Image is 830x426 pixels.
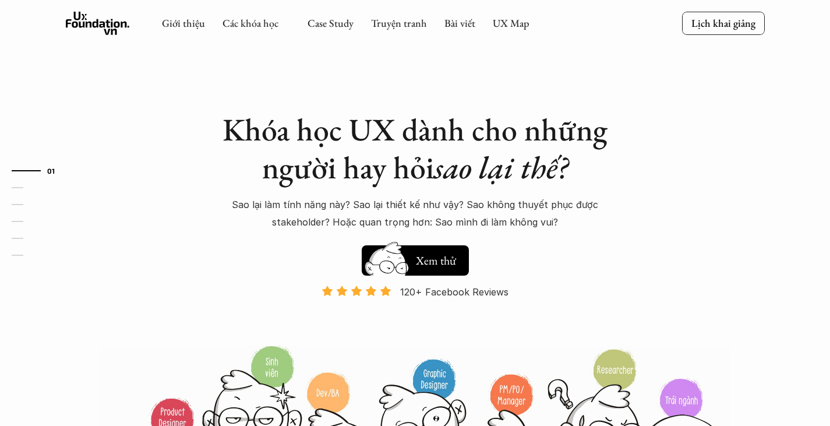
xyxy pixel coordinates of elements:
h1: Khóa học UX dành cho những người hay hỏi [211,111,619,186]
strong: 01 [47,167,55,175]
a: Bài viết [444,16,475,30]
a: Lịch khai giảng [682,12,765,34]
a: UX Map [493,16,529,30]
a: Các khóa học [222,16,278,30]
p: Sao lại làm tính năng này? Sao lại thiết kế như vậy? Sao không thuyết phục được stakeholder? Hoặc... [211,196,619,231]
a: Giới thiệu [162,16,205,30]
a: Truyện tranh [371,16,427,30]
p: 120+ Facebook Reviews [400,283,508,301]
a: 01 [12,164,67,178]
h5: Xem thử [414,252,457,269]
a: 120+ Facebook Reviews [312,285,519,344]
p: Lịch khai giảng [691,16,755,30]
a: Xem thử [362,240,469,276]
a: Case Study [308,16,354,30]
em: sao lại thế? [434,147,568,188]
